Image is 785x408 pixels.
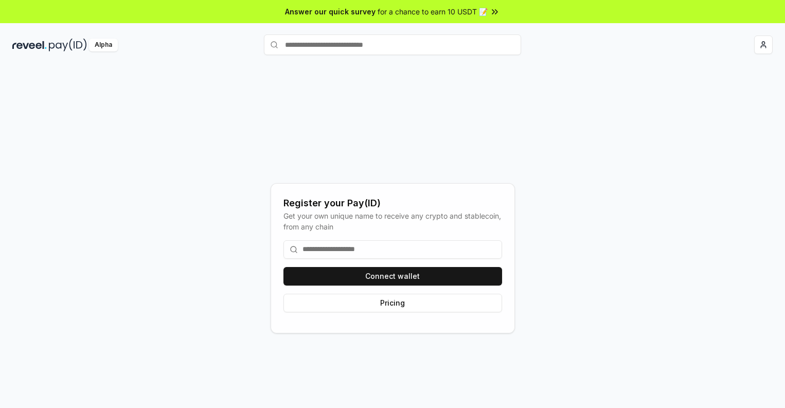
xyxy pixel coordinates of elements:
button: Connect wallet [283,267,502,286]
div: Alpha [89,39,118,51]
span: Answer our quick survey [285,6,376,17]
div: Register your Pay(ID) [283,196,502,210]
img: pay_id [49,39,87,51]
button: Pricing [283,294,502,312]
img: reveel_dark [12,39,47,51]
div: Get your own unique name to receive any crypto and stablecoin, from any chain [283,210,502,232]
span: for a chance to earn 10 USDT 📝 [378,6,488,17]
